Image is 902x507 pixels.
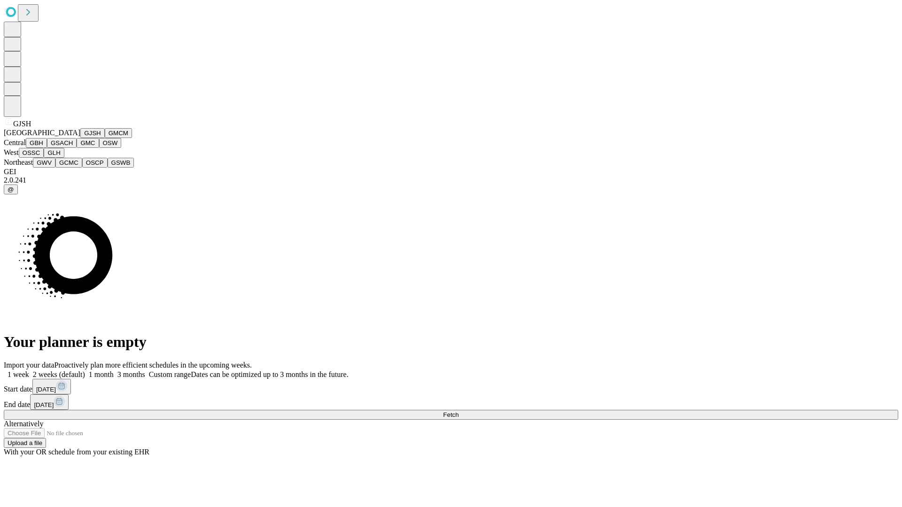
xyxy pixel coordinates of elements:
[4,420,43,428] span: Alternatively
[4,176,898,184] div: 2.0.241
[47,138,77,148] button: GSACH
[33,370,85,378] span: 2 weeks (default)
[108,158,134,168] button: GSWB
[8,370,29,378] span: 1 week
[36,386,56,393] span: [DATE]
[4,438,46,448] button: Upload a file
[34,401,54,408] span: [DATE]
[4,379,898,394] div: Start date
[4,410,898,420] button: Fetch
[4,129,80,137] span: [GEOGRAPHIC_DATA]
[191,370,348,378] span: Dates can be optimized up to 3 months in the future.
[4,394,898,410] div: End date
[32,379,71,394] button: [DATE]
[4,361,54,369] span: Import your data
[4,448,149,456] span: With your OR schedule from your existing EHR
[77,138,99,148] button: GMC
[44,148,64,158] button: GLH
[105,128,132,138] button: GMCM
[4,168,898,176] div: GEI
[4,138,26,146] span: Central
[149,370,191,378] span: Custom range
[80,128,105,138] button: GJSH
[89,370,114,378] span: 1 month
[4,333,898,351] h1: Your planner is empty
[30,394,69,410] button: [DATE]
[55,158,82,168] button: GCMC
[99,138,122,148] button: OSW
[82,158,108,168] button: OSCP
[4,184,18,194] button: @
[443,411,459,418] span: Fetch
[4,148,19,156] span: West
[8,186,14,193] span: @
[33,158,55,168] button: GWV
[13,120,31,128] span: GJSH
[26,138,47,148] button: GBH
[19,148,44,158] button: OSSC
[54,361,252,369] span: Proactively plan more efficient schedules in the upcoming weeks.
[4,158,33,166] span: Northeast
[117,370,145,378] span: 3 months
